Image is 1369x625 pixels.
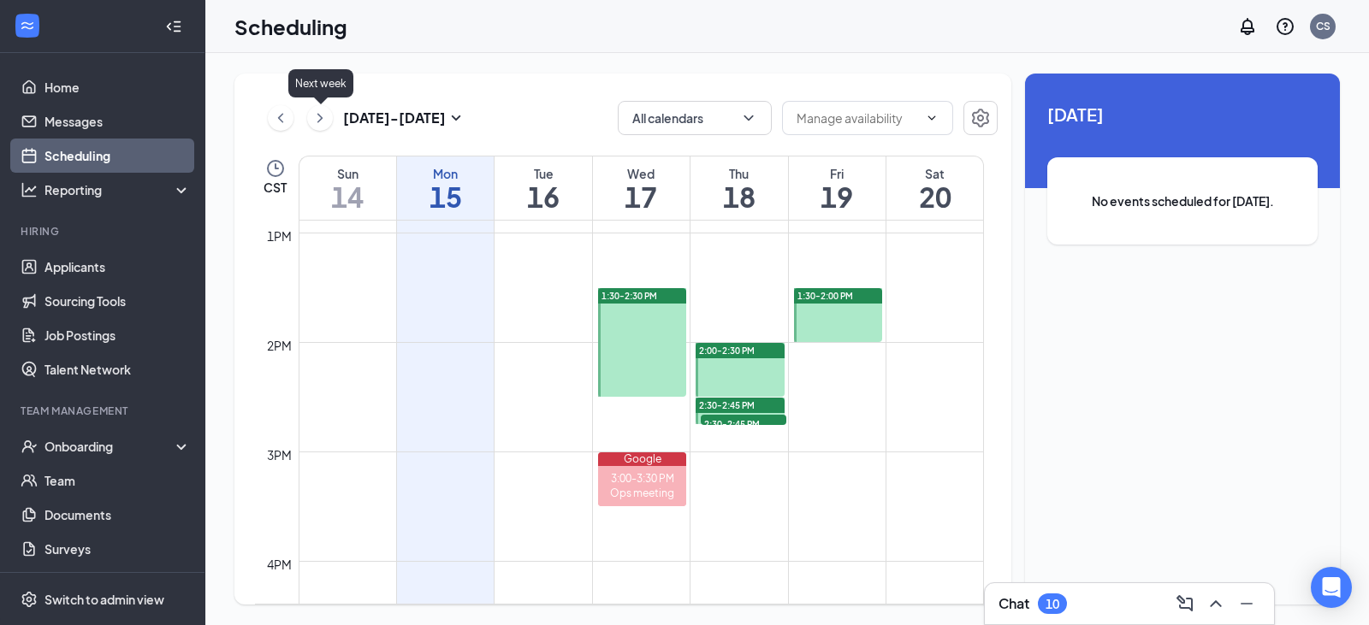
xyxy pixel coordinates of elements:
[690,182,787,211] h1: 18
[44,104,191,139] a: Messages
[44,318,191,352] a: Job Postings
[21,224,187,239] div: Hiring
[593,165,690,182] div: Wed
[618,101,772,135] button: All calendarsChevronDown
[1316,19,1330,33] div: CS
[21,181,38,198] svg: Analysis
[789,165,886,182] div: Fri
[21,438,38,455] svg: UserCheck
[1046,597,1059,611] div: 10
[299,156,396,220] a: September 14, 2025
[797,109,918,127] input: Manage availability
[44,498,191,532] a: Documents
[1171,590,1199,617] button: ComposeMessage
[268,105,293,131] button: ChevronLeft
[1082,192,1283,210] span: No events scheduled for [DATE].
[495,165,591,182] div: Tue
[272,108,289,128] svg: ChevronLeft
[1175,593,1195,614] svg: ComposeMessage
[264,555,295,574] div: 4pm
[1237,16,1258,37] svg: Notifications
[699,345,755,357] span: 2:00-2:30 PM
[288,69,353,97] div: Next week
[19,17,36,34] svg: WorkstreamLogo
[1202,590,1230,617] button: ChevronUp
[963,101,998,135] button: Settings
[397,156,494,220] a: September 15, 2025
[886,165,983,182] div: Sat
[264,336,295,355] div: 2pm
[44,70,191,104] a: Home
[21,591,38,608] svg: Settings
[44,591,164,608] div: Switch to admin view
[343,109,446,127] h3: [DATE] - [DATE]
[602,290,657,302] span: 1:30-2:30 PM
[44,352,191,386] a: Talent Network
[446,108,466,128] svg: SmallChevronDown
[299,182,396,211] h1: 14
[789,156,886,220] a: September 19, 2025
[593,156,690,220] a: September 17, 2025
[44,284,191,318] a: Sourcing Tools
[44,532,191,566] a: Surveys
[1236,593,1257,614] svg: Minimize
[1233,590,1260,617] button: Minimize
[397,165,494,182] div: Mon
[44,181,192,198] div: Reporting
[44,139,191,173] a: Scheduling
[1275,16,1295,37] svg: QuestionInfo
[1311,567,1352,608] div: Open Intercom Messenger
[699,399,755,411] span: 2:30-2:45 PM
[307,105,333,131] button: ChevronRight
[701,415,786,432] span: 2:30-2:45 PM
[44,438,176,455] div: Onboarding
[886,182,983,211] h1: 20
[999,594,1029,613] h3: Chat
[311,108,329,128] svg: ChevronRight
[740,109,757,127] svg: ChevronDown
[495,182,591,211] h1: 16
[598,452,687,466] div: Google
[299,165,396,182] div: Sun
[886,156,983,220] a: September 20, 2025
[598,471,687,486] div: 3:00-3:30 PM
[165,18,182,35] svg: Collapse
[1047,101,1318,127] span: [DATE]
[925,111,939,125] svg: ChevronDown
[44,250,191,284] a: Applicants
[970,108,991,128] svg: Settings
[264,227,295,245] div: 1pm
[690,156,787,220] a: September 18, 2025
[264,179,287,196] span: CST
[264,445,295,464] div: 3pm
[789,182,886,211] h1: 19
[797,290,853,302] span: 1:30-2:00 PM
[1206,593,1226,614] svg: ChevronUp
[593,182,690,211] h1: 17
[44,463,191,498] a: Team
[598,486,687,500] div: Ops meeting
[265,158,286,179] svg: Clock
[21,404,187,418] div: Team Management
[397,182,494,211] h1: 15
[234,12,347,41] h1: Scheduling
[495,156,591,220] a: September 16, 2025
[690,165,787,182] div: Thu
